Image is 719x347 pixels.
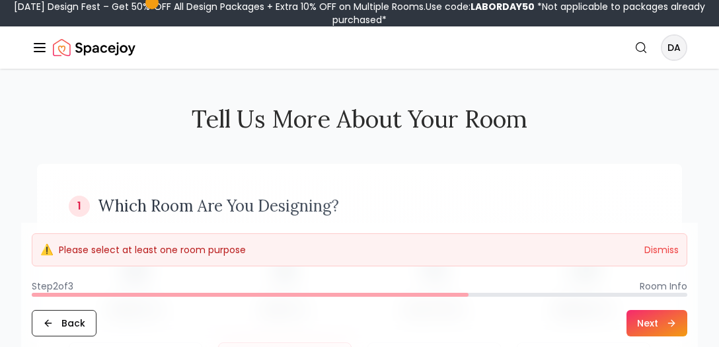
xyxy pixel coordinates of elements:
div: 1 [69,196,90,217]
button: Back [32,310,96,336]
button: DA [661,34,687,61]
span: Room Info [640,280,687,293]
button: Dismiss [644,243,679,256]
img: Spacejoy Logo [53,34,135,61]
h3: Which Room Are You Designing? [98,196,339,217]
h2: Tell Us More About Your Room [37,106,682,132]
a: Spacejoy [53,34,135,61]
span: Step 2 of 3 [32,280,73,293]
nav: Global [32,26,687,69]
button: Next [626,310,687,336]
span: ⚠️ [40,242,54,258]
span: DA [662,36,686,59]
p: Please select at least one room purpose [59,243,246,256]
